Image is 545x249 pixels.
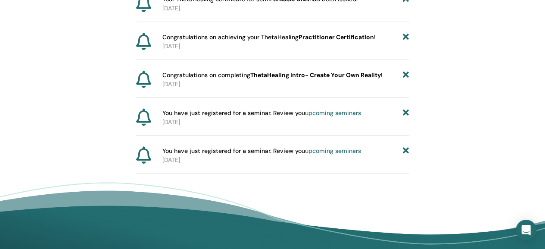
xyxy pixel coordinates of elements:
span: Congratulations on achieving your ThetaHealing ! [162,33,376,42]
div: Open Intercom Messenger [516,220,536,240]
span: You have just registered for a seminar. Review you [162,109,361,118]
a: upcoming seminars [305,109,361,117]
p: [DATE] [162,156,409,165]
b: Practitioner Certification [299,33,374,41]
span: You have just registered for a seminar. Review you [162,146,361,156]
p: [DATE] [162,42,409,51]
span: Congratulations on completing ! [162,71,383,80]
p: [DATE] [162,118,409,127]
a: upcoming seminars [305,147,361,155]
b: ThetaHealing Intro- Create Your Own Reality [250,71,381,79]
p: [DATE] [162,4,409,13]
p: [DATE] [162,80,409,89]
